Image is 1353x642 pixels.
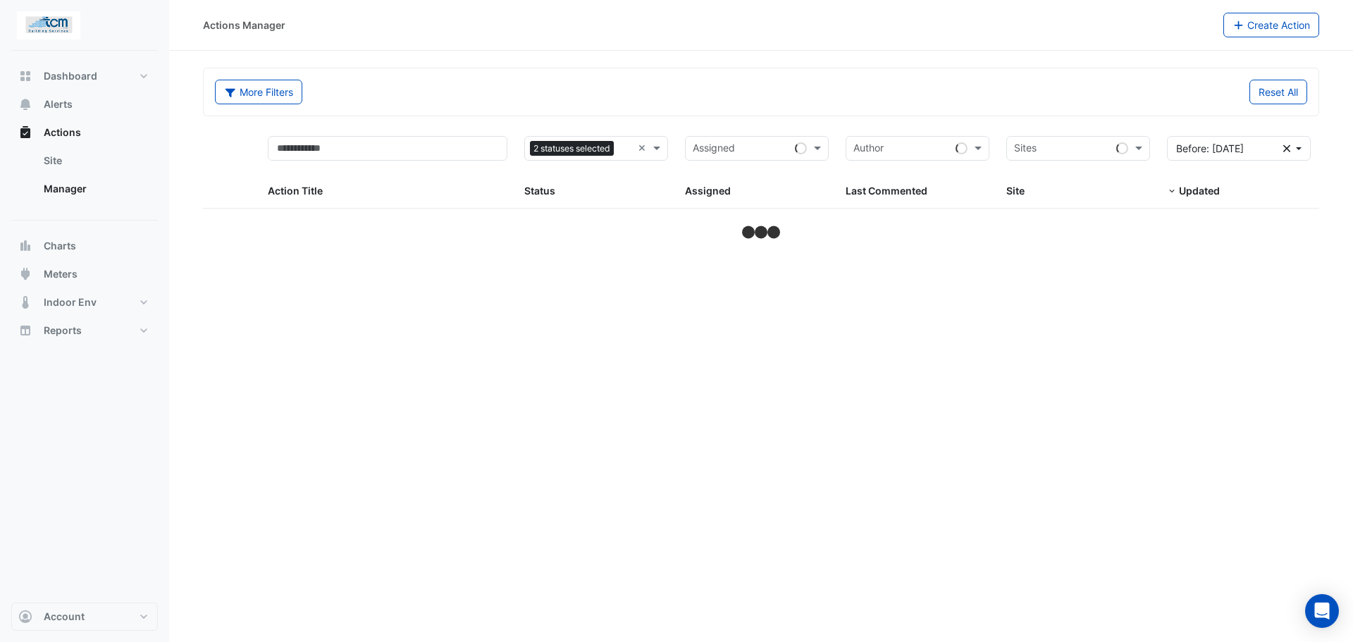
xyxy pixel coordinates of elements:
span: Account [44,610,85,624]
span: Reports [44,323,82,338]
span: Actions [44,125,81,140]
span: Charts [44,239,76,253]
span: Before: 14 Sep 25 [1176,142,1244,154]
span: Updated [1179,185,1220,197]
app-icon: Alerts [18,97,32,111]
app-icon: Reports [18,323,32,338]
span: Meters [44,267,78,281]
app-icon: Indoor Env [18,295,32,309]
span: Action Title [268,185,323,197]
app-icon: Charts [18,239,32,253]
span: Assigned [685,185,731,197]
div: Actions [11,147,158,209]
button: Charts [11,232,158,260]
app-icon: Meters [18,267,32,281]
app-icon: Dashboard [18,69,32,83]
button: Create Action [1223,13,1320,37]
button: Reports [11,316,158,345]
button: More Filters [215,80,302,104]
span: Indoor Env [44,295,97,309]
button: Account [11,603,158,631]
div: Open Intercom Messenger [1305,594,1339,628]
span: Dashboard [44,69,97,83]
a: Manager [32,175,158,203]
app-icon: Actions [18,125,32,140]
span: Status [524,185,555,197]
a: Site [32,147,158,175]
button: Actions [11,118,158,147]
span: Site [1006,185,1025,197]
button: Reset All [1249,80,1307,104]
div: Actions Manager [203,18,285,32]
button: Meters [11,260,158,288]
span: Clear [638,140,650,156]
button: Dashboard [11,62,158,90]
img: Company Logo [17,11,80,39]
button: Before: [DATE] [1167,136,1311,161]
fa-icon: Clear [1283,141,1291,156]
button: Indoor Env [11,288,158,316]
span: Alerts [44,97,73,111]
span: 2 statuses selected [530,141,614,156]
span: Last Commented [846,185,927,197]
button: Alerts [11,90,158,118]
